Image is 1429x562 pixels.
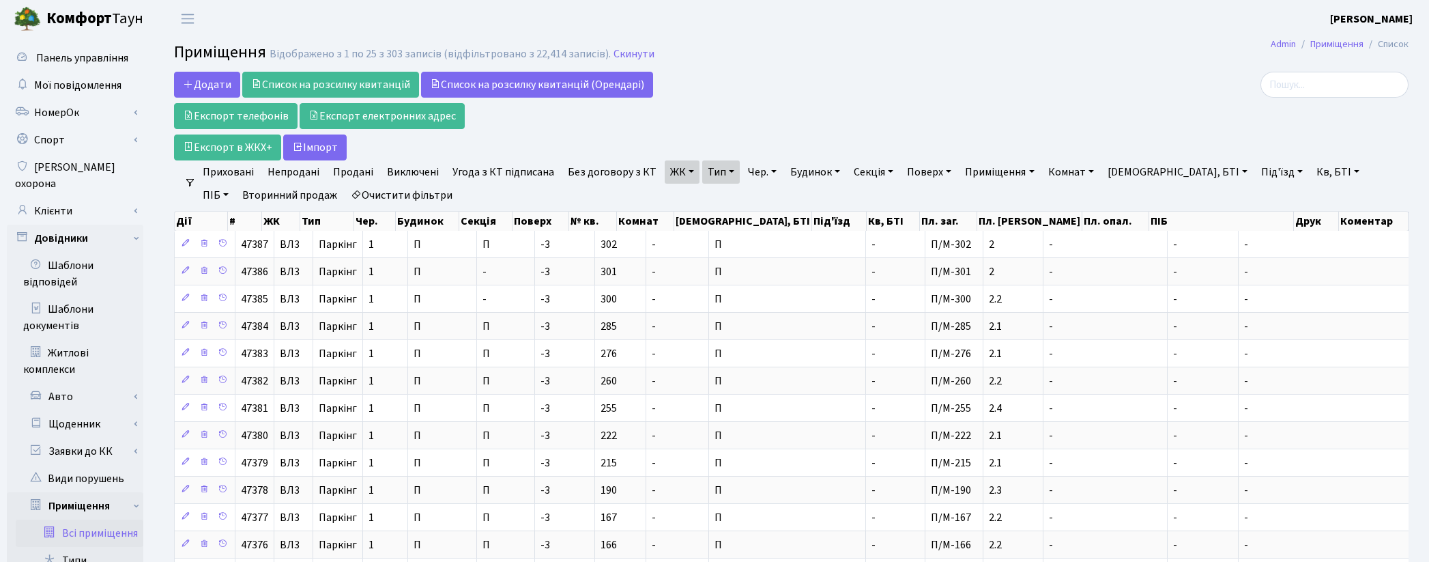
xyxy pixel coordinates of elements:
a: Приховані [197,160,259,184]
span: - [871,455,876,470]
span: П [714,483,722,498]
span: Мої повідомлення [34,78,121,93]
span: 2.1 [989,319,1002,334]
span: 1 [369,537,374,552]
span: П/М-255 [931,401,971,416]
span: -3 [540,264,550,279]
span: - [871,237,876,252]
nav: breadcrumb [1250,30,1429,59]
span: 1 [369,319,374,334]
span: 285 [601,319,617,334]
span: 1 [369,346,374,361]
span: П [714,455,722,470]
span: - [1244,237,1248,252]
span: - [1244,510,1248,525]
span: 1 [369,292,374,307]
span: 47376 [241,537,268,552]
span: 302 [601,237,617,252]
a: Список на розсилку квитанцій (Орендарі) [421,72,653,98]
span: П [482,401,490,416]
span: Паркінг [319,539,357,550]
span: 222 [601,428,617,443]
span: 47386 [241,264,268,279]
a: Очистити фільтри [345,184,458,207]
span: 47380 [241,428,268,443]
span: П [714,510,722,525]
span: - [652,537,656,552]
span: П [482,483,490,498]
span: Паркінг [319,239,357,250]
a: Шаблони документів [7,296,143,339]
span: П [482,237,490,252]
span: - [1049,237,1053,252]
span: -3 [540,510,550,525]
span: П [482,510,490,525]
span: - [1244,374,1248,389]
span: П [414,374,421,389]
th: Дії [175,212,228,231]
span: П [414,292,421,307]
span: - [1244,537,1248,552]
span: - [652,237,656,252]
th: Пл. заг. [920,212,977,231]
a: ПІБ [197,184,234,207]
a: Житлові комплекси [7,339,143,383]
span: Паркінг [319,403,357,414]
span: - [871,401,876,416]
span: - [871,346,876,361]
span: 2.2 [989,510,1002,525]
span: 1 [369,237,374,252]
span: П [414,455,421,470]
th: Друк [1294,212,1339,231]
a: Експорт електронних адрес [300,103,465,129]
a: [PERSON_NAME] охорона [7,154,143,197]
a: Авто [16,383,143,410]
span: П [414,264,421,279]
a: Всі приміщення [16,520,143,547]
th: ЖК [262,212,300,231]
span: 47379 [241,455,268,470]
span: П/М-260 [931,374,971,389]
span: - [871,319,876,334]
b: Комфорт [46,8,112,29]
span: - [871,510,876,525]
span: ВЛ3 [280,485,307,496]
span: ВЛ3 [280,539,307,550]
span: П [482,537,490,552]
span: ВЛ3 [280,348,307,359]
span: П [714,319,722,334]
a: Вторинний продаж [237,184,343,207]
span: - [1173,455,1177,470]
span: - [871,374,876,389]
span: - [482,292,487,307]
span: 2 [989,264,994,279]
a: Поверх [901,160,957,184]
span: 1 [369,428,374,443]
span: П [714,537,722,552]
span: П [714,292,722,307]
a: Admin [1271,37,1296,51]
span: Паркінг [319,266,357,277]
a: Чер. [742,160,782,184]
span: - [652,292,656,307]
span: П [714,237,722,252]
a: Експорт телефонів [174,103,298,129]
span: П/М-166 [931,537,971,552]
button: Iмпорт [283,135,347,160]
a: Угода з КТ підписана [447,160,560,184]
span: 1 [369,401,374,416]
span: Таун [46,8,143,31]
span: Додати [183,77,231,92]
span: - [1244,346,1248,361]
a: Секція [848,160,899,184]
th: Пл. [PERSON_NAME] [977,212,1082,231]
span: - [1173,401,1177,416]
span: П [414,237,421,252]
span: - [1049,510,1053,525]
span: ВЛ3 [280,266,307,277]
span: Паркінг [319,321,357,332]
span: - [652,428,656,443]
th: № кв. [569,212,617,231]
span: - [1173,264,1177,279]
span: 47384 [241,319,268,334]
